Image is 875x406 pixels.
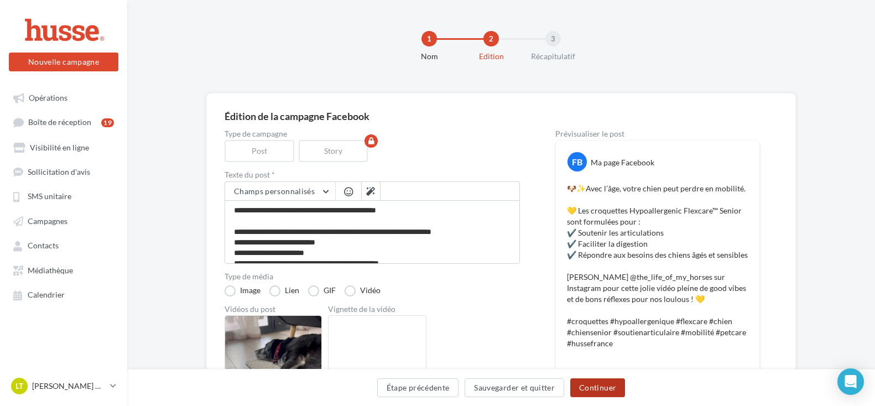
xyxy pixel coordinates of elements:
button: Nouvelle campagne [9,53,118,71]
label: GIF [308,285,336,296]
span: Calendrier [28,290,65,300]
span: Visibilité en ligne [30,143,89,152]
div: Nom [394,51,465,62]
a: Campagnes [7,211,121,231]
div: 2 [483,31,499,46]
label: Lien [269,285,299,296]
p: 🐶✨Avec l’âge, votre chien peut perdre en mobilité. 💛 Les croquettes Hypoallergenic Flexcare™ Seni... [567,183,748,349]
div: Prévisualiser le post [555,130,760,138]
a: Boîte de réception19 [7,112,121,132]
button: Continuer [570,378,625,397]
a: Médiathèque [7,260,121,280]
div: Récapitulatif [518,51,588,62]
a: Sollicitation d'avis [7,162,121,181]
div: Vidéos du post [225,305,322,313]
span: Sollicitation d'avis [28,167,90,176]
div: 19 [101,118,114,127]
a: Contacts [7,235,121,255]
span: Médiathèque [28,266,73,275]
div: Ma page Facebook [591,157,654,168]
div: FB [567,152,587,171]
div: 3 [545,31,561,46]
a: Lt [PERSON_NAME] & [PERSON_NAME] [9,376,118,397]
button: Champs personnalisés [225,182,335,201]
div: Édition de la campagne Facebook [225,111,778,121]
span: Lt [15,381,23,392]
a: SMS unitaire [7,186,121,206]
a: Visibilité en ligne [7,137,121,157]
span: Opérations [29,93,67,102]
p: [PERSON_NAME] & [PERSON_NAME] [32,381,106,392]
label: Vidéo [345,285,381,296]
label: Type de média [225,273,520,280]
label: Image [225,285,261,296]
span: SMS unitaire [28,192,71,201]
a: Opérations [7,87,121,107]
label: Type de campagne [225,130,520,138]
span: Champs personnalisés [234,186,315,196]
button: Sauvegarder et quitter [465,378,564,397]
div: Edition [456,51,527,62]
label: Texte du post * [225,171,520,179]
div: 1 [421,31,437,46]
a: Calendrier [7,284,121,304]
span: Campagnes [28,216,67,226]
div: Vignette de la vidéo [328,305,426,313]
span: Boîte de réception [28,118,91,127]
span: Contacts [28,241,59,251]
div: Open Intercom Messenger [837,368,864,395]
button: Étape précédente [377,378,459,397]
